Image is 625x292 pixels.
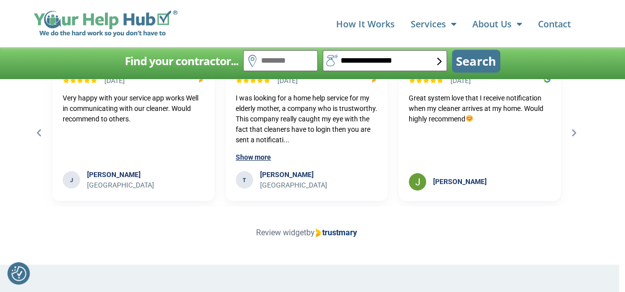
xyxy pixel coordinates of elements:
div: [DATE] [450,76,471,86]
button: Consent Preferences [11,266,26,281]
a: Services [411,14,456,34]
h2: Find your contractor... [125,51,238,71]
img: Your Help Hub Wide Logo [34,10,178,37]
b: [PERSON_NAME] [260,170,377,180]
div: [DATE] [277,76,298,86]
span: [GEOGRAPHIC_DATA] [260,180,377,191]
div: I was looking for a home help service for my elderly mother, a company who is trustworthy. This c... [236,93,377,145]
img: 😊 [466,115,473,122]
div: [DATE] [104,76,125,86]
span: Trustmary [316,227,357,239]
a: Contact [538,14,571,34]
span: [GEOGRAPHIC_DATA] [87,180,204,191]
a: Show more [236,153,271,161]
text: J [70,177,73,184]
img: Revisit consent button [11,266,26,281]
text: T [243,177,246,184]
img: Janet [409,173,426,191]
div: Great system love that I receive notification when my cleaner arrives at my home. Would highly re... [409,93,550,124]
span: by [256,227,357,239]
img: select-box-form.svg [437,58,442,65]
button: Search [452,50,500,73]
nav: Menu [187,14,570,34]
div: Very happy with your service app works Well in communicating with our cleaner. Would recommend to... [63,93,204,124]
b: [PERSON_NAME] [433,177,550,187]
a: Review widget [256,228,306,237]
a: About Us [472,14,522,34]
a: How It Works [336,14,395,34]
b: [PERSON_NAME] [87,170,204,180]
